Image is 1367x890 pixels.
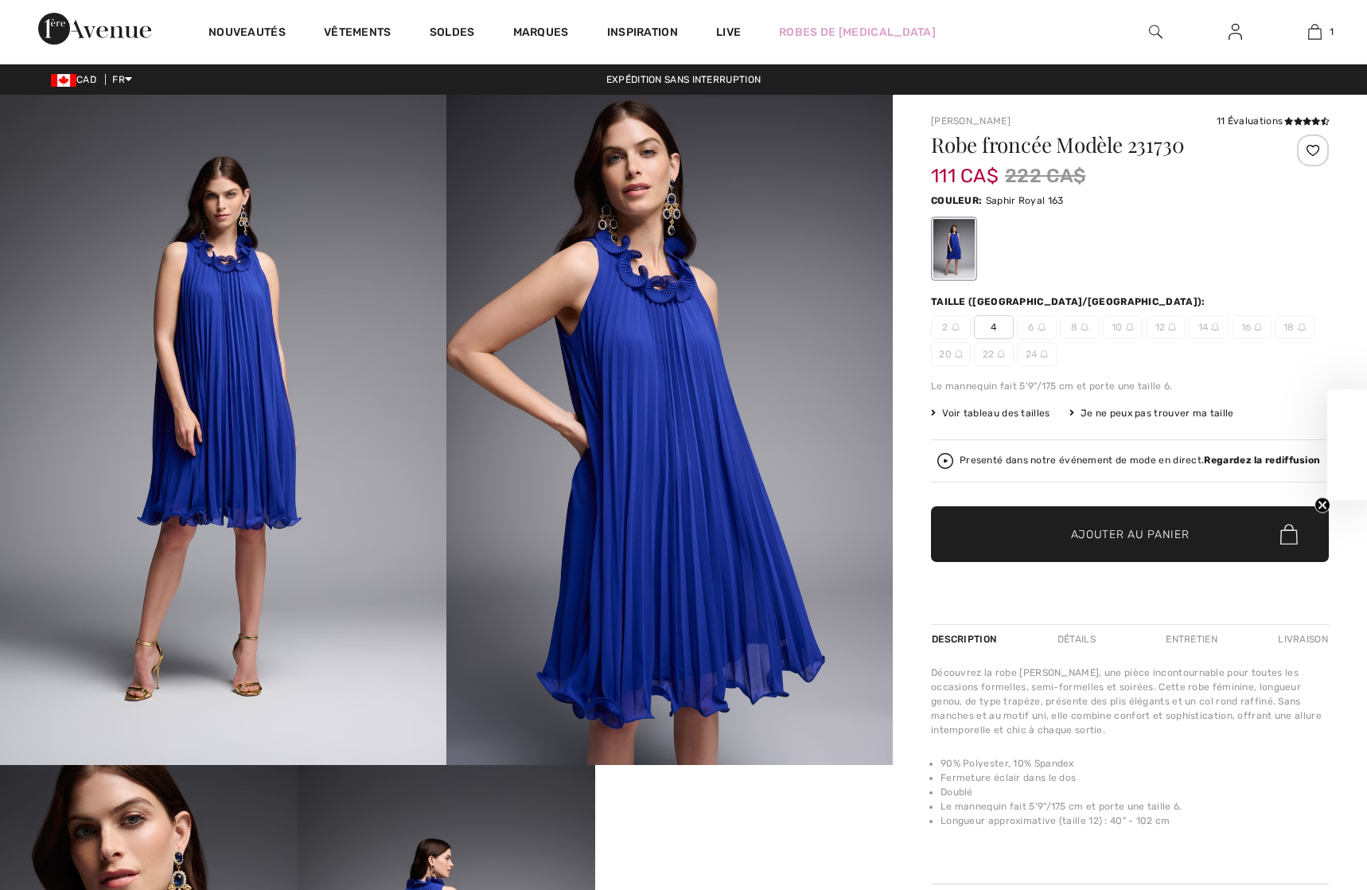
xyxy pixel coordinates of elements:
[974,342,1014,366] span: 22
[1189,315,1229,339] span: 14
[941,814,1329,828] li: Longueur approximative (taille 12) : 40" - 102 cm
[208,25,286,42] a: Nouveautés
[1069,406,1234,420] div: Je ne peux pas trouver ma taille
[941,785,1329,799] li: Doublé
[1103,315,1143,339] span: 10
[324,25,391,42] a: Vêtements
[1060,315,1100,339] span: 8
[779,24,936,41] a: Robes de [MEDICAL_DATA]
[960,455,1320,466] div: Presenté dans notre événement de mode en direct.
[430,25,475,42] a: Soldes
[1168,323,1176,331] img: ring-m.svg
[1275,22,1353,41] a: 1
[941,756,1329,771] li: 90% Polyester, 10% Spandex
[931,295,1209,309] div: Taille ([GEOGRAPHIC_DATA]/[GEOGRAPHIC_DATA]):
[1254,323,1262,331] img: ring-m.svg
[1071,526,1190,543] span: Ajouter au panier
[931,625,1000,654] div: Description
[1017,342,1057,366] span: 24
[931,666,1329,737] div: Découvrez la robe [PERSON_NAME], une pièce incontournable pour toutes les occasions formelles, se...
[51,74,103,85] span: CAD
[955,350,963,358] img: ring-m.svg
[931,406,1050,420] span: Voir tableau des tailles
[1330,25,1334,39] span: 1
[1216,22,1255,42] a: Se connecter
[941,799,1329,814] li: Le mannequin fait 5'9"/175 cm et porte une taille 6.
[931,115,1011,127] a: [PERSON_NAME]
[1126,323,1134,331] img: ring-m.svg
[931,342,971,366] span: 20
[997,350,1005,358] img: ring-m.svg
[931,379,1329,393] div: Le mannequin fait 5'9"/175 cm et porte une taille 6.
[933,219,975,279] div: Saphir Royal 163
[931,315,971,339] span: 2
[974,315,1014,339] span: 4
[112,74,132,85] span: FR
[1217,114,1329,128] div: 11 Évaluations
[1038,323,1046,331] img: ring-m.svg
[1152,625,1231,654] div: Entretien
[1146,315,1186,339] span: 12
[1081,323,1089,331] img: ring-m.svg
[941,771,1329,785] li: Fermeture éclair dans le dos
[1274,625,1329,654] div: Livraison
[607,25,678,42] span: Inspiration
[937,453,953,469] img: Regardez la rediffusion
[986,195,1064,206] span: Saphir Royal 163
[446,95,893,765] img: Robe fronc&eacute;e mod&egrave;le 231730. 2
[1044,625,1109,654] div: Détails
[1275,315,1314,339] span: 18
[1280,524,1298,545] img: Bag.svg
[931,506,1329,562] button: Ajouter au panier
[1298,323,1306,331] img: ring-m.svg
[38,13,151,45] img: 1ère Avenue
[513,25,569,42] a: Marques
[931,149,999,187] span: 111 CA$
[1040,350,1048,358] img: ring-m.svg
[931,135,1263,155] h1: Robe froncée Modèle 231730
[1327,390,1367,501] div: Close teaser
[952,323,960,331] img: ring-m.svg
[1314,498,1330,513] button: Close teaser
[716,24,741,41] a: Live
[1204,455,1320,466] strong: Regardez la rediffusion
[51,74,76,87] img: Canadian Dollar
[1017,315,1057,339] span: 6
[1232,315,1272,339] span: 16
[1308,22,1322,41] img: Mon panier
[931,195,982,206] span: Couleur:
[1211,323,1219,331] img: ring-m.svg
[1005,162,1085,190] span: 222 CA$
[1149,22,1163,41] img: recherche
[1229,22,1242,41] img: Mes infos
